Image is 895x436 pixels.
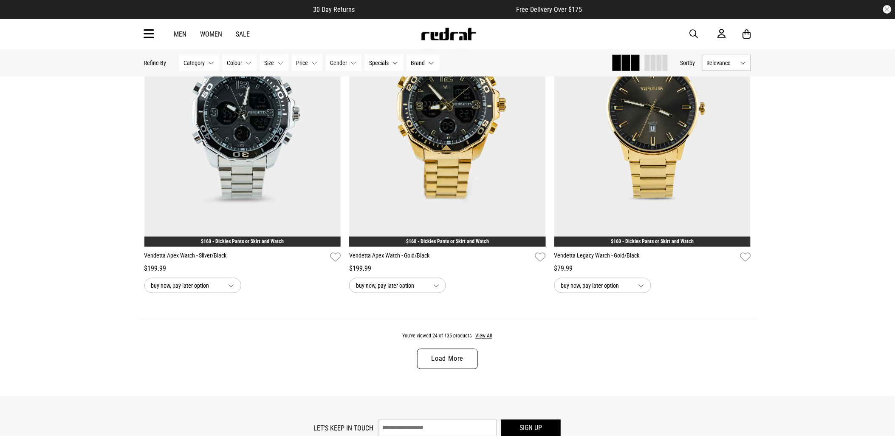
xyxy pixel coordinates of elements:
button: View All [475,333,493,340]
span: You've viewed 24 of 135 products [402,333,471,339]
span: buy now, pay later option [356,280,426,291]
button: buy now, pay later option [554,278,651,293]
span: Category [184,59,205,66]
a: $160 - Dickies Pants or Skirt and Watch [201,238,284,244]
span: Relevance [707,59,737,66]
a: $160 - Dickies Pants or Skirt and Watch [611,238,694,244]
button: Sortby [680,58,695,68]
button: Size [260,55,288,71]
button: Relevance [702,55,751,71]
a: $160 - Dickies Pants or Skirt and Watch [406,238,489,244]
button: Gender [326,55,361,71]
span: Brand [411,59,425,66]
span: 30 Day Returns [313,6,355,14]
a: Vendetta Legacy Watch - Gold/Black [554,251,737,263]
span: Specials [370,59,389,66]
a: Sale [236,30,250,38]
span: Colour [227,59,243,66]
button: Open LiveChat chat widget [7,3,32,29]
label: Let's keep in touch [314,424,374,432]
span: buy now, pay later option [561,280,632,291]
div: $79.99 [554,263,751,274]
img: Redrat logo [421,28,477,40]
button: Specials [365,55,403,71]
p: Refine By [144,59,167,66]
iframe: Customer reviews powered by Trustpilot [372,5,500,14]
button: Category [179,55,219,71]
a: Vendetta Apex Watch - Silver/Black [144,251,327,263]
div: $199.99 [144,263,341,274]
a: Vendetta Apex Watch - Gold/Black [349,251,532,263]
a: Women [200,30,223,38]
a: Load More [417,349,477,369]
button: buy now, pay later option [144,278,241,293]
span: buy now, pay later option [151,280,222,291]
span: Price [296,59,308,66]
span: Free Delivery Over $175 [517,6,582,14]
span: by [690,59,695,66]
button: Colour [223,55,257,71]
button: buy now, pay later option [349,278,446,293]
div: $199.99 [349,263,546,274]
span: Size [265,59,274,66]
a: Men [174,30,187,38]
button: Brand [407,55,439,71]
span: Gender [330,59,347,66]
button: Price [292,55,322,71]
